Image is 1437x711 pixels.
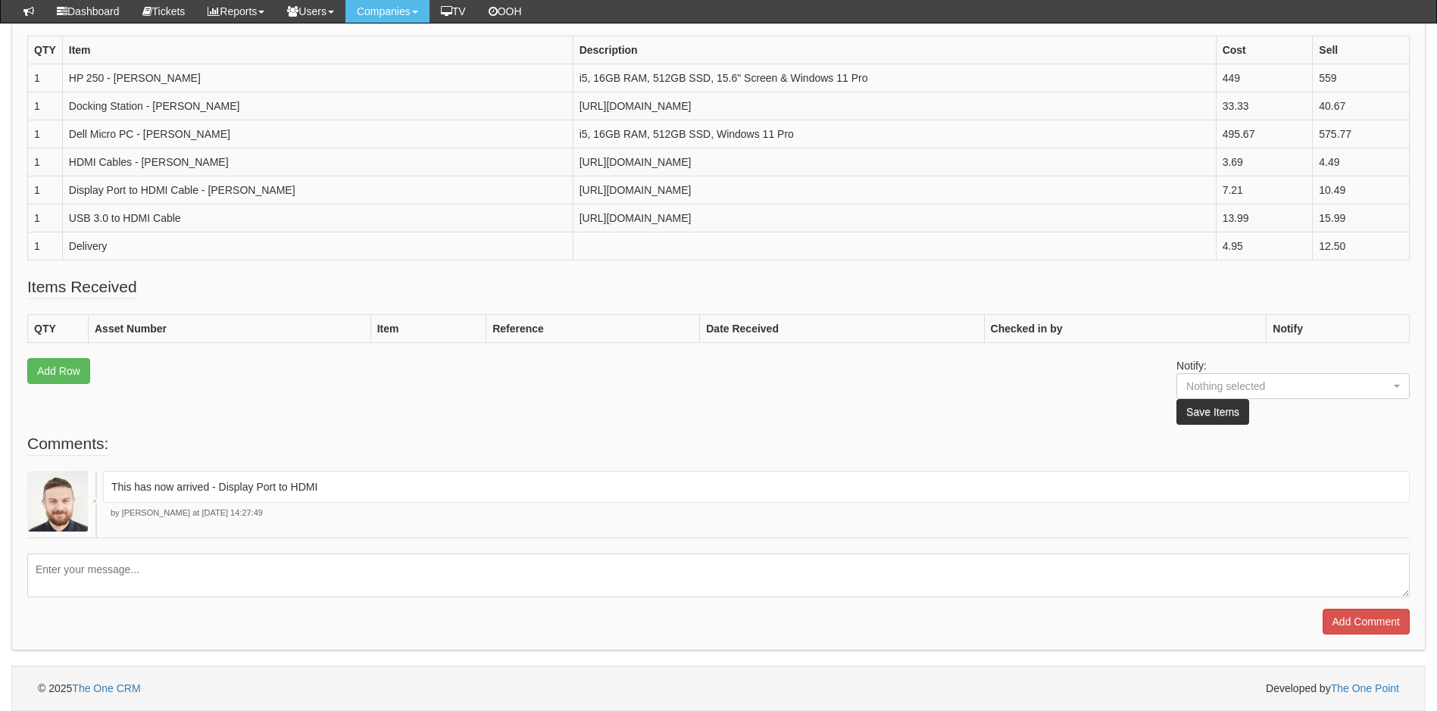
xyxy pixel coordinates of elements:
[573,92,1216,120] td: [URL][DOMAIN_NAME]
[1313,232,1410,260] td: 12.50
[1216,120,1313,148] td: 495.67
[573,204,1216,232] td: [URL][DOMAIN_NAME]
[1176,358,1410,425] p: Notify:
[28,232,63,260] td: 1
[370,315,486,343] th: Item
[1216,36,1313,64] th: Cost
[28,120,63,148] td: 1
[62,64,573,92] td: HP 250 - [PERSON_NAME]
[1186,379,1371,394] div: Nothing selected
[28,204,63,232] td: 1
[573,176,1216,204] td: [URL][DOMAIN_NAME]
[573,148,1216,176] td: [URL][DOMAIN_NAME]
[62,36,573,64] th: Item
[27,432,108,456] legend: Comments:
[27,358,90,384] a: Add Row
[28,315,89,343] th: QTY
[700,315,984,343] th: Date Received
[111,479,1401,494] p: This has now arrived - Display Port to HDMI
[27,471,88,532] img: Brad Guiness
[1331,682,1399,694] a: The One Point
[1313,36,1410,64] th: Sell
[1313,64,1410,92] td: 559
[1216,92,1313,120] td: 33.33
[1216,232,1313,260] td: 4.95
[28,92,63,120] td: 1
[1267,315,1410,343] th: Notify
[1176,399,1249,425] button: Save Items
[28,36,63,64] th: QTY
[1216,64,1313,92] td: 449
[573,36,1216,64] th: Description
[1216,204,1313,232] td: 13.99
[984,315,1267,343] th: Checked in by
[38,682,141,694] span: © 2025
[28,64,63,92] td: 1
[1323,609,1410,635] input: Add Comment
[1216,148,1313,176] td: 3.69
[1313,120,1410,148] td: 575.77
[1266,681,1399,696] span: Developed by
[28,176,63,204] td: 1
[1313,148,1410,176] td: 4.49
[62,204,573,232] td: USB 3.0 to HDMI Cable
[62,232,573,260] td: Delivery
[62,92,573,120] td: Docking Station - [PERSON_NAME]
[1313,92,1410,120] td: 40.67
[89,315,371,343] th: Asset Number
[62,120,573,148] td: Dell Micro PC - [PERSON_NAME]
[27,276,137,299] legend: Items Received
[28,148,63,176] td: 1
[72,682,140,694] a: The One CRM
[486,315,700,343] th: Reference
[103,507,1410,519] p: by [PERSON_NAME] at [DATE] 14:27:49
[1313,176,1410,204] td: 10.49
[62,176,573,204] td: Display Port to HDMI Cable - [PERSON_NAME]
[1176,373,1410,399] button: Nothing selected
[573,64,1216,92] td: i5, 16GB RAM, 512GB SSD, 15.6" Screen & Windows 11 Pro
[1216,176,1313,204] td: 7.21
[62,148,573,176] td: HDMI Cables - [PERSON_NAME]
[573,120,1216,148] td: i5, 16GB RAM, 512GB SSD, Windows 11 Pro
[1313,204,1410,232] td: 15.99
